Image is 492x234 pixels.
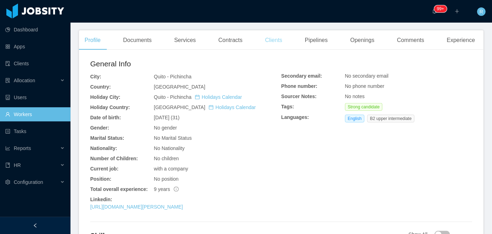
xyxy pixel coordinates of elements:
span: [GEOGRAPHIC_DATA] [154,104,256,110]
b: City: [90,74,101,79]
span: No secondary email [345,73,389,79]
span: No phone number [345,83,385,89]
span: 9 years [154,186,179,192]
b: Gender: [90,125,109,131]
b: Number of Children: [90,156,138,161]
div: Experience [441,30,481,50]
h2: General Info [90,58,281,70]
span: B2 upper intermediate [367,115,414,122]
a: icon: auditClients [5,56,65,71]
span: [GEOGRAPHIC_DATA] [154,84,205,90]
span: No children [154,156,179,161]
div: Documents [117,30,157,50]
div: Openings [345,30,380,50]
span: HR [14,162,21,168]
a: [URL][DOMAIN_NAME][PERSON_NAME] [90,204,183,210]
i: icon: setting [5,180,10,185]
a: icon: robotUsers [5,90,65,104]
span: info-circle [174,187,179,192]
div: Clients [259,30,288,50]
b: Marital Status: [90,135,124,141]
b: Holiday City: [90,94,121,100]
b: Current job: [90,166,118,172]
span: No gender [154,125,177,131]
b: Date of birth: [90,115,121,120]
span: Strong candidate [345,103,383,111]
div: Comments [391,30,430,50]
b: Nationality: [90,145,117,151]
b: Tags: [281,104,294,109]
b: Secondary email: [281,73,322,79]
span: English [345,115,364,122]
i: icon: calendar [195,95,200,100]
b: Holiday Country: [90,104,130,110]
b: Phone number: [281,83,318,89]
span: No Marital Status [154,135,192,141]
i: icon: solution [5,78,10,83]
span: Allocation [14,78,35,83]
span: with a company [154,166,188,172]
span: [DATE] (31) [154,115,180,120]
b: Sourcer Notes: [281,94,316,99]
i: icon: plus [455,9,460,14]
a: icon: appstoreApps [5,40,65,54]
a: icon: userWorkers [5,107,65,121]
i: icon: book [5,163,10,168]
b: Total overall experience: [90,186,148,192]
span: Configuration [14,179,43,185]
span: Quito - Pichincha [154,74,192,79]
a: icon: calendarHolidays Calendar [209,104,256,110]
div: Services [168,30,201,50]
div: Profile [79,30,106,50]
a: icon: profileTasks [5,124,65,138]
span: R [480,7,483,16]
a: icon: calendarHolidays Calendar [195,94,242,100]
b: Languages: [281,114,309,120]
span: No notes [345,94,365,99]
div: Contracts [213,30,248,50]
sup: 263 [434,5,447,12]
span: Quito - Pichincha [154,94,242,100]
i: icon: line-chart [5,146,10,151]
i: icon: bell [432,9,437,14]
b: Country: [90,84,111,90]
div: Pipelines [299,30,333,50]
b: Linkedin: [90,197,112,202]
b: Position: [90,176,111,182]
span: No position [154,176,179,182]
a: icon: pie-chartDashboard [5,23,65,37]
i: icon: calendar [209,105,214,110]
span: No Nationality [154,145,185,151]
span: Reports [14,145,31,151]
